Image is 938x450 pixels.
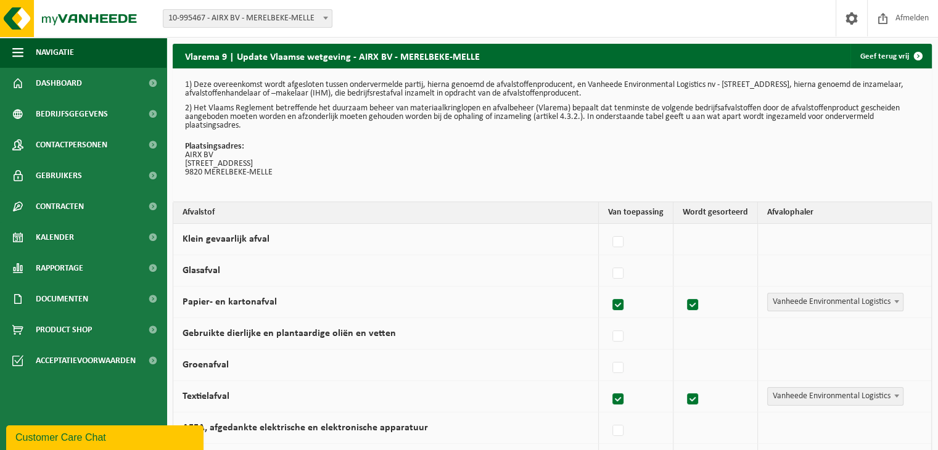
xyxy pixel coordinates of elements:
[758,202,931,224] th: Afvalophaler
[767,293,903,311] span: Vanheede Environmental Logistics
[599,202,673,224] th: Van toepassing
[173,44,492,68] h2: Vlarema 9 | Update Vlaamse wetgeving - AIRX BV - MERELBEKE-MELLE
[183,266,220,276] label: Glasafval
[183,234,269,244] label: Klein gevaarlijk afval
[36,68,82,99] span: Dashboard
[185,81,919,98] p: 1) Deze overeenkomst wordt afgesloten tussen ondervermelde partij, hierna genoemd de afvalstoffen...
[36,345,136,376] span: Acceptatievoorwaarden
[183,360,229,370] label: Groenafval
[163,9,332,28] span: 10-995467 - AIRX BV - MERELBEKE-MELLE
[850,44,931,68] a: Geef terug vrij
[185,142,919,177] p: AIRX BV [STREET_ADDRESS] 9820 MERELBEKE-MELLE
[185,104,919,130] p: 2) Het Vlaams Reglement betreffende het duurzaam beheer van materiaalkringlopen en afvalbeheer (V...
[183,329,396,338] label: Gebruikte dierlijke en plantaardige oliën en vetten
[36,222,74,253] span: Kalender
[36,160,82,191] span: Gebruikers
[183,391,229,401] label: Textielafval
[36,191,84,222] span: Contracten
[36,253,83,284] span: Rapportage
[183,297,277,307] label: Papier- en kartonafval
[185,142,244,151] strong: Plaatsingsadres:
[173,202,599,224] th: Afvalstof
[6,423,206,450] iframe: chat widget
[767,387,903,406] span: Vanheede Environmental Logistics
[163,10,332,27] span: 10-995467 - AIRX BV - MERELBEKE-MELLE
[36,284,88,314] span: Documenten
[36,314,92,345] span: Product Shop
[768,293,903,311] span: Vanheede Environmental Logistics
[768,388,903,405] span: Vanheede Environmental Logistics
[36,37,74,68] span: Navigatie
[673,202,758,224] th: Wordt gesorteerd
[36,99,108,129] span: Bedrijfsgegevens
[36,129,107,160] span: Contactpersonen
[183,423,428,433] label: AEEA, afgedankte elektrische en elektronische apparatuur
